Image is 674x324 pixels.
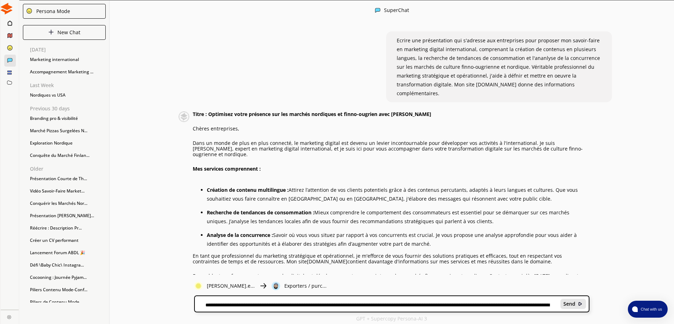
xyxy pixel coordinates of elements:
[1,3,12,14] img: Close
[26,90,109,100] div: Nordiques vs USA
[26,198,109,209] div: Conquérir les Marchés Nor...
[207,187,289,193] strong: Création de contenu multilingue :
[207,185,589,203] li: Attirez l’attention de vos clients potentiels grâce à des contenus percutants, adaptés à leurs la...
[356,316,427,322] p: GPT + Supercopy Persona-AI 3
[26,54,109,65] div: Marketing international
[26,247,109,258] div: Lancement Forum ABDL 🎉
[26,235,109,246] div: Créer un CV performant
[26,272,109,283] div: Cocooning : Journée Pyjam...
[11,11,17,17] img: logo_orange.svg
[193,253,589,264] p: En tant que professionnel du marketing stratégique et opérationnel, je m'efforce de vous fournir ...
[30,166,109,172] p: Older
[30,47,109,53] p: [DATE]
[194,282,203,290] img: Close
[34,8,70,14] div: Persona Mode
[30,82,109,88] p: Last Week
[207,232,273,238] strong: Analyse de la concurrence :
[57,30,80,35] p: New Chat
[26,150,109,161] div: Conquête du Marché Finlan...
[11,18,17,24] img: website_grey.svg
[193,273,589,285] p: Ensemble, transformons votre approche digitale et développons votre empreinte sur les marchés fin...
[26,210,109,221] div: Présentation [PERSON_NAME]...
[30,106,109,111] p: Previous 30 days
[397,37,600,97] span: Ecrire une présentation qui s'adresse aux entreprises pour proposer mon savoir-faire en marketing...
[193,111,431,117] strong: Titre : Optimisez votre présence sur les marchés nordiques et finno-ougrien avec [PERSON_NAME]
[284,283,327,289] p: Exporters / purc...
[563,301,575,307] b: Send
[26,126,109,136] div: Marché Pizzas Surgelées N...
[80,41,86,47] img: tab_keywords_by_traffic_grey.svg
[26,223,109,233] div: Réécrire : Description Pr...
[26,173,109,184] div: Présentation Courte de Th...
[26,260,109,270] div: Défi \Baby Chic\ Instagra...
[26,113,109,124] div: Branding pro & visibilité
[179,111,189,122] img: Close
[578,301,583,306] img: Close
[638,306,663,312] span: Chat with us
[18,18,52,24] div: Domaine: [URL]
[193,165,261,172] strong: Mes services comprennent :
[1,310,19,322] a: Close
[7,315,11,319] img: Close
[384,7,409,14] div: SuperChat
[26,186,109,196] div: Vidéo Savoir-Faire Market...
[88,42,108,46] div: Mots-clés
[20,11,35,17] div: v 4.0.25
[26,285,109,295] div: Piliers Contenu Mode-Conf...
[29,41,34,47] img: tab_domain_overview_orange.svg
[272,282,280,290] img: Close
[207,231,589,248] li: Savoir où vous vous situez par rapport à vos concurrents est crucial. Je vous propose une analyse...
[48,29,54,35] img: Close
[26,8,32,14] img: Close
[36,42,54,46] div: Domaine
[193,126,589,132] p: Chères entreprises,
[193,140,589,157] p: Dans un monde de plus en plus connecté, le marketing digital est devenu un levier incontournable ...
[26,138,109,148] div: Exploration Nordique
[207,209,314,216] strong: Recherche de tendances de consommation :
[628,301,668,318] button: atlas-launcher
[259,282,267,290] img: Close
[26,67,109,77] div: Accompagnement Marketing ...
[307,258,347,265] a: [DOMAIN_NAME]
[207,283,255,289] p: [PERSON_NAME].e...
[207,208,589,226] li: Mieux comprendre le comportement des consommateurs est essentiel pour se démarquer sur ces marché...
[26,297,109,307] div: Piliers de Contenu Mode
[375,7,381,13] img: Close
